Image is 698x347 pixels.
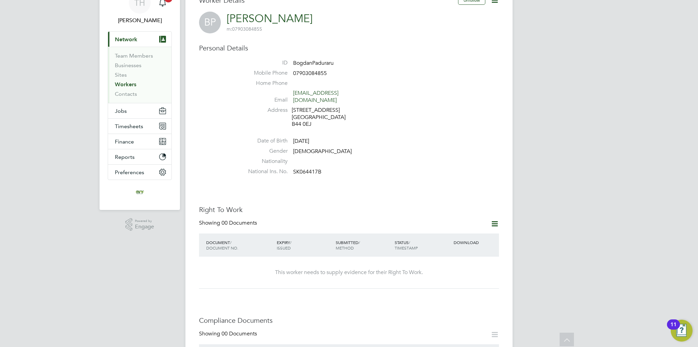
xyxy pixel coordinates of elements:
[199,44,499,52] h3: Personal Details
[199,12,221,33] span: BP
[292,107,356,128] div: [STREET_ADDRESS] [GEOGRAPHIC_DATA] B44 0EJ
[227,26,232,32] span: m:
[115,108,127,114] span: Jobs
[108,165,171,180] button: Preferences
[115,72,127,78] a: Sites
[240,59,288,66] label: ID
[222,330,257,337] span: 00 Documents
[115,169,144,176] span: Preferences
[395,245,418,251] span: TIMESTAMP
[199,316,499,325] h3: Compliance Documents
[452,236,499,248] div: DOWNLOAD
[293,138,309,145] span: [DATE]
[293,168,321,175] span: SK064417B
[393,236,452,254] div: STATUS
[230,240,231,245] span: /
[108,47,171,103] div: Network
[115,91,137,97] a: Contacts
[199,330,258,337] div: Showing
[108,16,172,25] span: Tom Harvey
[115,123,143,130] span: Timesheets
[135,218,154,224] span: Powered by
[409,240,410,245] span: /
[334,236,393,254] div: SUBMITTED
[277,245,291,251] span: ISSUED
[135,224,154,230] span: Engage
[336,245,354,251] span: METHOD
[125,218,154,231] a: Powered byEngage
[290,240,291,245] span: /
[222,220,257,226] span: 00 Documents
[206,269,492,276] div: This worker needs to supply evidence for their Right To Work.
[275,236,334,254] div: EXPIRY
[359,240,360,245] span: /
[108,119,171,134] button: Timesheets
[108,32,171,47] button: Network
[134,187,145,198] img: ivyresourcegroup-logo-retina.png
[293,148,352,155] span: [DEMOGRAPHIC_DATA]
[670,325,677,333] div: 11
[108,149,171,164] button: Reports
[293,90,338,104] a: [EMAIL_ADDRESS][DOMAIN_NAME]
[115,138,134,145] span: Finance
[199,220,258,227] div: Showing
[240,107,288,114] label: Address
[206,245,238,251] span: DOCUMENT NO.
[240,158,288,165] label: Nationality
[108,134,171,149] button: Finance
[108,187,172,198] a: Go to home page
[115,52,153,59] a: Team Members
[115,81,136,88] a: Workers
[108,103,171,118] button: Jobs
[199,205,499,214] h3: Right To Work
[293,70,327,77] span: 07903084855
[240,168,288,175] label: National Ins. No.
[115,36,137,43] span: Network
[293,60,334,66] span: BogdanPaduraru
[240,70,288,77] label: Mobile Phone
[671,320,693,342] button: Open Resource Center, 11 new notifications
[204,236,275,254] div: DOCUMENT
[227,26,262,32] span: 07903084855
[115,154,135,160] span: Reports
[240,80,288,87] label: Home Phone
[240,137,288,145] label: Date of Birth
[115,62,141,69] a: Businesses
[240,148,288,155] label: Gender
[240,96,288,104] label: Email
[227,12,313,25] a: [PERSON_NAME]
